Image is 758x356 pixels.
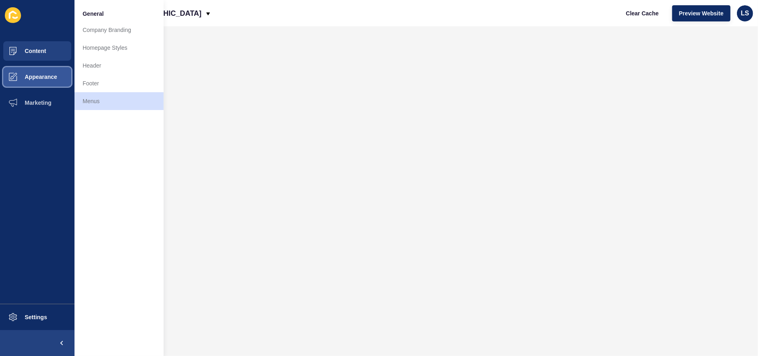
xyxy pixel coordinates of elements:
span: General [83,10,104,18]
a: Header [75,57,164,74]
button: Clear Cache [619,5,666,21]
a: Menus [75,92,164,110]
a: Homepage Styles [75,39,164,57]
span: LS [741,9,749,17]
span: Clear Cache [626,9,659,17]
a: Company Branding [75,21,164,39]
button: Preview Website [672,5,730,21]
a: Footer [75,74,164,92]
span: Preview Website [679,9,724,17]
